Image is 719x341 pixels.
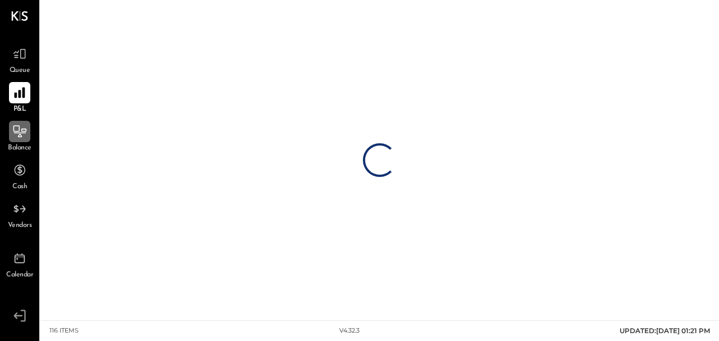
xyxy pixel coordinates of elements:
[10,66,30,76] span: Queue
[1,248,39,280] a: Calendar
[6,270,33,280] span: Calendar
[13,104,26,115] span: P&L
[12,182,27,192] span: Cash
[8,143,31,153] span: Balance
[8,221,32,231] span: Vendors
[1,43,39,76] a: Queue
[1,121,39,153] a: Balance
[1,160,39,192] a: Cash
[1,82,39,115] a: P&L
[49,326,79,335] div: 116 items
[620,326,710,335] span: UPDATED: [DATE] 01:21 PM
[1,198,39,231] a: Vendors
[339,326,359,335] div: v 4.32.3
